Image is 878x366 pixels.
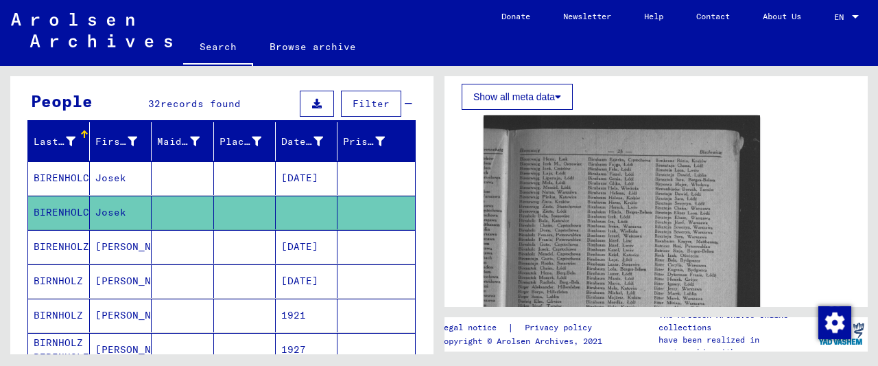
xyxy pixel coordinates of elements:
[276,264,337,298] mat-cell: [DATE]
[462,84,573,110] button: Show all meta data
[95,135,137,149] div: First Name
[818,306,851,339] div: Change consent
[337,122,415,161] mat-header-cell: Prisoner #
[276,161,337,195] mat-cell: [DATE]
[816,317,867,351] img: yv_logo.png
[28,122,90,161] mat-header-cell: Last Name
[11,13,172,47] img: Arolsen_neg.svg
[276,122,337,161] mat-header-cell: Date of Birth
[834,12,849,22] span: EN
[343,130,402,152] div: Prisoner #
[34,130,93,152] div: Last Name
[276,230,337,264] mat-cell: [DATE]
[439,321,508,335] a: Legal notice
[219,135,261,149] div: Place of Birth
[90,299,152,332] mat-cell: [PERSON_NAME]
[214,122,276,161] mat-header-cell: Place of Birth
[658,334,815,358] p: have been realized in partnership with
[281,135,323,149] div: Date of Birth
[90,122,152,161] mat-header-cell: First Name
[439,321,608,335] div: |
[276,299,337,332] mat-cell: 1921
[341,91,401,117] button: Filter
[439,335,608,347] p: Copyright © Arolsen Archives, 2021
[28,161,90,195] mat-cell: BIRENHOLC
[28,230,90,264] mat-cell: BIRENHOLZ
[353,98,390,110] span: Filter
[161,98,241,110] span: records found
[219,130,278,152] div: Place of Birth
[90,196,152,229] mat-cell: Josek
[31,89,93,113] div: People
[343,135,385,149] div: Prisoner #
[34,135,75,149] div: Last Name
[183,30,253,66] a: Search
[157,130,216,152] div: Maiden Name
[152,122,213,161] mat-header-cell: Maiden Name
[818,306,851,339] img: Change consent
[28,196,90,229] mat-cell: BIRENHOLC
[253,30,372,63] a: Browse archive
[90,264,152,298] mat-cell: [PERSON_NAME]
[90,161,152,195] mat-cell: Josek
[28,264,90,298] mat-cell: BIRNHOLZ
[95,130,154,152] div: First Name
[90,230,152,264] mat-cell: [PERSON_NAME]
[28,299,90,332] mat-cell: BIRNHOLZ
[514,321,608,335] a: Privacy policy
[658,309,815,334] p: The Arolsen Archives online collections
[148,98,161,110] span: 32
[281,130,340,152] div: Date of Birth
[157,135,199,149] div: Maiden Name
